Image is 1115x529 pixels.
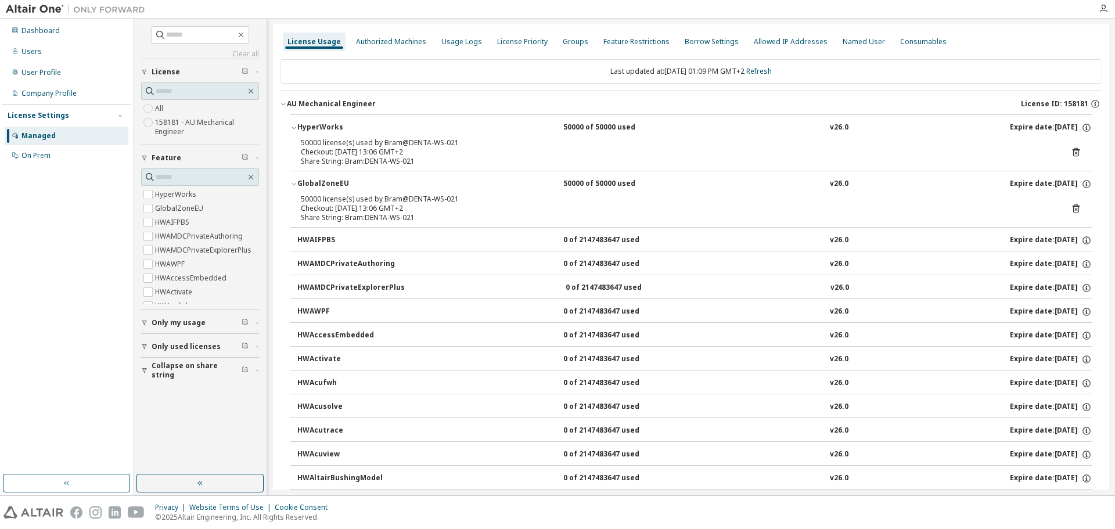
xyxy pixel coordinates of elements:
[497,37,548,46] div: License Priority
[141,310,259,336] button: Only my usage
[155,257,187,271] label: HWAWPF
[297,259,402,269] div: HWAMDCPrivateAuthoring
[152,318,206,328] span: Only my usage
[275,503,334,512] div: Cookie Consent
[297,251,1092,277] button: HWAMDCPrivateAuthoring0 of 2147483647 usedv26.0Expire date:[DATE]
[1010,378,1092,388] div: Expire date: [DATE]
[301,157,1053,166] div: Share String: Bram:DENTA-WS-021
[1021,99,1088,109] span: License ID: 158181
[280,91,1102,117] button: AU Mechanical EngineerLicense ID: 158181
[301,138,1053,147] div: 50000 license(s) used by Bram@DENTA-WS-021
[297,402,402,412] div: HWAcusolve
[603,37,670,46] div: Feature Restrictions
[297,473,402,484] div: HWAltairBushingModel
[242,153,249,163] span: Clear filter
[21,151,51,160] div: On Prem
[152,67,180,77] span: License
[280,59,1102,84] div: Last updated at: [DATE] 01:09 PM GMT+2
[189,503,275,512] div: Website Terms of Use
[297,354,402,365] div: HWActivate
[563,37,588,46] div: Groups
[89,506,102,519] img: instagram.svg
[290,171,1092,197] button: GlobalZoneEU50000 of 50000 usedv26.0Expire date:[DATE]
[830,378,848,388] div: v26.0
[900,37,947,46] div: Consumables
[141,334,259,359] button: Only used licenses
[1010,259,1092,269] div: Expire date: [DATE]
[297,235,402,246] div: HWAIFPBS
[155,116,259,139] label: 158181 - AU Mechanical Engineer
[1010,330,1092,341] div: Expire date: [DATE]
[155,229,245,243] label: HWAMDCPrivateAuthoring
[843,37,885,46] div: Named User
[155,188,199,201] label: HyperWorks
[563,354,668,365] div: 0 of 2147483647 used
[563,426,668,436] div: 0 of 2147483647 used
[297,370,1092,396] button: HWAcufwh0 of 2147483647 usedv26.0Expire date:[DATE]
[297,426,402,436] div: HWAcutrace
[1010,402,1092,412] div: Expire date: [DATE]
[566,283,670,293] div: 0 of 2147483647 used
[830,402,848,412] div: v26.0
[242,67,249,77] span: Clear filter
[155,215,192,229] label: HWAIFPBS
[155,102,166,116] label: All
[141,49,259,59] a: Clear all
[356,37,426,46] div: Authorized Machines
[297,323,1092,348] button: HWAccessEmbedded0 of 2147483647 usedv26.0Expire date:[DATE]
[141,358,259,383] button: Collapse on share string
[746,66,772,76] a: Refresh
[1010,449,1092,460] div: Expire date: [DATE]
[297,228,1092,253] button: HWAIFPBS0 of 2147483647 usedv26.0Expire date:[DATE]
[301,204,1053,213] div: Checkout: [DATE] 13:06 GMT+2
[155,503,189,512] div: Privacy
[21,47,42,56] div: Users
[70,506,82,519] img: facebook.svg
[830,354,848,365] div: v26.0
[297,418,1092,444] button: HWAcutrace0 of 2147483647 usedv26.0Expire date:[DATE]
[830,179,848,189] div: v26.0
[297,442,1092,467] button: HWAcuview0 of 2147483647 usedv26.0Expire date:[DATE]
[155,271,229,285] label: HWAccessEmbedded
[287,37,341,46] div: License Usage
[563,473,668,484] div: 0 of 2147483647 used
[297,466,1092,491] button: HWAltairBushingModel0 of 2147483647 usedv26.0Expire date:[DATE]
[301,213,1053,222] div: Share String: Bram:DENTA-WS-021
[242,342,249,351] span: Clear filter
[242,366,249,375] span: Clear filter
[685,37,739,46] div: Borrow Settings
[297,299,1092,325] button: HWAWPF0 of 2147483647 usedv26.0Expire date:[DATE]
[297,330,402,341] div: HWAccessEmbedded
[563,235,668,246] div: 0 of 2147483647 used
[830,426,848,436] div: v26.0
[297,307,402,317] div: HWAWPF
[1010,473,1092,484] div: Expire date: [DATE]
[301,147,1053,157] div: Checkout: [DATE] 13:06 GMT+2
[297,283,405,293] div: HWAMDCPrivateExplorerPlus
[1010,354,1092,365] div: Expire date: [DATE]
[830,449,848,460] div: v26.0
[128,506,145,519] img: youtube.svg
[297,179,402,189] div: GlobalZoneEU
[563,259,668,269] div: 0 of 2147483647 used
[563,378,668,388] div: 0 of 2147483647 used
[290,115,1092,141] button: HyperWorks50000 of 50000 usedv26.0Expire date:[DATE]
[1010,426,1092,436] div: Expire date: [DATE]
[1010,307,1092,317] div: Expire date: [DATE]
[301,195,1053,204] div: 50000 license(s) used by Bram@DENTA-WS-021
[441,37,482,46] div: Usage Logs
[830,123,848,133] div: v26.0
[21,68,61,77] div: User Profile
[21,89,77,98] div: Company Profile
[563,123,668,133] div: 50000 of 50000 used
[155,243,254,257] label: HWAMDCPrivateExplorerPlus
[1010,283,1092,293] div: Expire date: [DATE]
[297,378,402,388] div: HWAcufwh
[21,131,56,141] div: Managed
[754,37,828,46] div: Allowed IP Addresses
[297,275,1092,301] button: HWAMDCPrivateExplorerPlus0 of 2147483647 usedv26.0Expire date:[DATE]
[1010,235,1092,246] div: Expire date: [DATE]
[155,201,206,215] label: GlobalZoneEU
[242,318,249,328] span: Clear filter
[563,179,668,189] div: 50000 of 50000 used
